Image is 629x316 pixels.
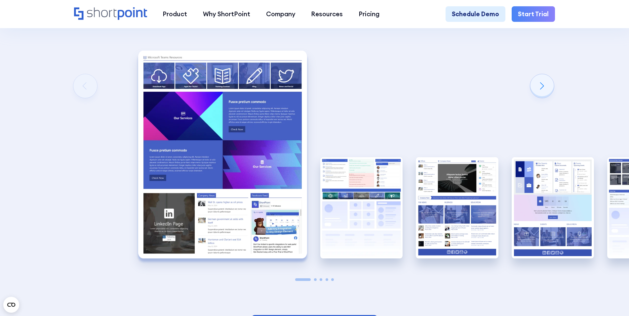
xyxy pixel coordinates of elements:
div: 2 / 5 [320,157,403,258]
span: Go to slide 1 [295,278,311,281]
a: Home [74,7,147,21]
div: Why ShortPoint [203,9,250,19]
span: Go to slide 5 [331,278,334,281]
img: SharePoint Communication site example for news [416,157,498,258]
div: 3 / 5 [416,157,498,258]
a: Schedule Demo [446,6,505,22]
iframe: Chat Widget [596,284,629,316]
span: Go to slide 2 [314,278,317,281]
div: Next slide [530,74,554,98]
span: Go to slide 3 [320,278,322,281]
span: Go to slide 4 [326,278,328,281]
img: HR SharePoint site example for Homepage [138,51,307,258]
a: Product [155,6,195,22]
a: Company [258,6,303,22]
img: Internal SharePoint site example for company policy [320,157,403,258]
div: 4 / 5 [512,157,594,258]
button: Open CMP widget [3,297,19,313]
img: HR SharePoint site example for documents [512,157,594,258]
a: Why ShortPoint [195,6,258,22]
div: Company [266,9,295,19]
a: Pricing [351,6,387,22]
div: Resources [311,9,343,19]
a: Resources [303,6,351,22]
div: Pricing [359,9,379,19]
div: Product [163,9,187,19]
div: 1 / 5 [138,51,307,258]
div: Chat-Widget [596,284,629,316]
a: Start Trial [512,6,555,22]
